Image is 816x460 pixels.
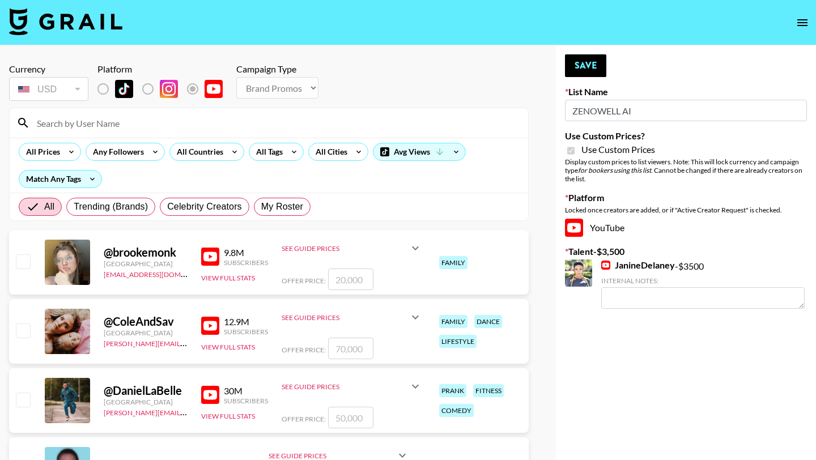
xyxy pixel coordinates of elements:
[74,200,148,214] span: Trending (Brands)
[86,143,146,160] div: Any Followers
[205,80,223,98] img: YouTube
[601,259,675,271] a: JanineDelaney
[269,452,396,460] div: See Guide Prices
[439,256,467,269] div: family
[201,386,219,404] img: YouTube
[282,276,326,285] span: Offer Price:
[282,382,409,391] div: See Guide Prices
[19,143,62,160] div: All Prices
[201,248,219,266] img: YouTube
[282,346,326,354] span: Offer Price:
[439,404,474,417] div: comedy
[9,8,122,35] img: Grail Talent
[30,114,521,132] input: Search by User Name
[565,246,807,257] label: Talent - $ 3,500
[473,384,504,397] div: fitness
[578,166,651,174] em: for bookers using this list
[104,314,188,329] div: @ ColeAndSav
[282,373,422,400] div: See Guide Prices
[565,219,807,237] div: YouTube
[104,245,188,259] div: @ brookemonk
[97,77,232,101] div: List locked to YouTube.
[601,259,805,309] div: - $ 3500
[791,11,814,34] button: open drawer
[19,171,101,188] div: Match Any Tags
[9,75,88,103] div: Currency is locked to USD
[439,315,467,328] div: family
[104,329,188,337] div: [GEOGRAPHIC_DATA]
[104,398,188,406] div: [GEOGRAPHIC_DATA]
[474,315,502,328] div: dance
[565,219,583,237] img: YouTube
[167,200,242,214] span: Celebrity Creators
[565,86,807,97] label: List Name
[97,63,232,75] div: Platform
[224,316,268,327] div: 12.9M
[328,269,373,290] input: 20,000
[309,143,350,160] div: All Cities
[224,385,268,397] div: 30M
[104,259,188,268] div: [GEOGRAPHIC_DATA]
[328,338,373,359] input: 70,000
[282,313,409,322] div: See Guide Prices
[201,412,255,420] button: View Full Stats
[581,144,655,155] span: Use Custom Prices
[9,63,88,75] div: Currency
[282,304,422,331] div: See Guide Prices
[44,200,54,214] span: All
[224,258,268,267] div: Subscribers
[601,276,805,285] div: Internal Notes:
[328,407,373,428] input: 50,000
[224,247,268,258] div: 9.8M
[104,337,271,348] a: [PERSON_NAME][EMAIL_ADDRESS][DOMAIN_NAME]
[373,143,465,160] div: Avg Views
[601,261,610,270] img: YouTube
[201,274,255,282] button: View Full Stats
[565,130,807,142] label: Use Custom Prices?
[249,143,285,160] div: All Tags
[104,406,271,417] a: [PERSON_NAME][EMAIL_ADDRESS][DOMAIN_NAME]
[261,200,303,214] span: My Roster
[201,317,219,335] img: YouTube
[565,157,807,183] div: Display custom prices to list viewers. Note: This will lock currency and campaign type . Cannot b...
[439,335,477,348] div: lifestyle
[439,384,466,397] div: prank
[565,206,807,214] div: Locked once creators are added, or if "Active Creator Request" is checked.
[224,327,268,336] div: Subscribers
[236,63,318,75] div: Campaign Type
[282,235,422,262] div: See Guide Prices
[104,268,218,279] a: [EMAIL_ADDRESS][DOMAIN_NAME]
[565,192,807,203] label: Platform
[11,79,86,99] div: USD
[565,54,606,77] button: Save
[104,384,188,398] div: @ DanielLaBelle
[115,80,133,98] img: TikTok
[282,244,409,253] div: See Guide Prices
[282,415,326,423] span: Offer Price:
[170,143,226,160] div: All Countries
[224,397,268,405] div: Subscribers
[201,343,255,351] button: View Full Stats
[160,80,178,98] img: Instagram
